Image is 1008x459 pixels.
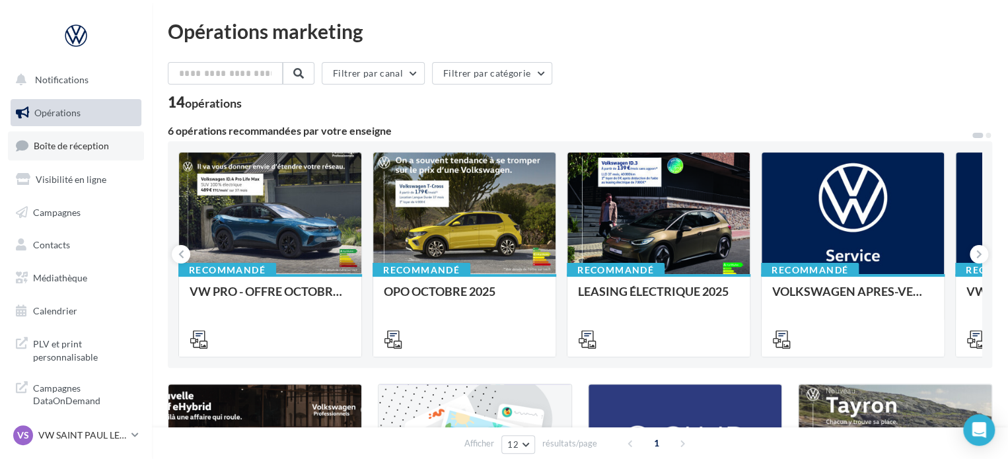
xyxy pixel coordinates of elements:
[373,263,470,277] div: Recommandé
[34,140,109,151] span: Boîte de réception
[8,297,144,325] a: Calendrier
[8,66,139,94] button: Notifications
[761,263,859,277] div: Recommandé
[34,107,81,118] span: Opérations
[772,285,933,311] div: VOLKSWAGEN APRES-VENTE
[33,379,136,407] span: Campagnes DataOnDemand
[36,174,106,185] span: Visibilité en ligne
[17,429,29,442] span: VS
[542,437,597,450] span: résultats/page
[185,97,242,109] div: opérations
[33,272,87,283] span: Médiathèque
[33,335,136,363] span: PLV et print personnalisable
[567,263,665,277] div: Recommandé
[33,239,70,250] span: Contacts
[11,423,141,448] a: VS VW SAINT PAUL LES DAX
[35,74,89,85] span: Notifications
[8,199,144,227] a: Campagnes
[501,435,535,454] button: 12
[578,285,739,311] div: LEASING ÉLECTRIQUE 2025
[384,285,545,311] div: OPO OCTOBRE 2025
[190,285,351,311] div: VW PRO - OFFRE OCTOBRE 25
[168,95,242,110] div: 14
[507,439,519,450] span: 12
[322,62,425,85] button: Filtrer par canal
[8,330,144,369] a: PLV et print personnalisable
[646,433,667,454] span: 1
[8,264,144,292] a: Médiathèque
[8,166,144,194] a: Visibilité en ligne
[33,206,81,217] span: Campagnes
[168,21,992,41] div: Opérations marketing
[33,305,77,316] span: Calendrier
[432,62,552,85] button: Filtrer par catégorie
[8,231,144,259] a: Contacts
[464,437,494,450] span: Afficher
[8,99,144,127] a: Opérations
[8,131,144,160] a: Boîte de réception
[38,429,126,442] p: VW SAINT PAUL LES DAX
[178,263,276,277] div: Recommandé
[963,414,995,446] div: Open Intercom Messenger
[8,374,144,413] a: Campagnes DataOnDemand
[168,125,971,136] div: 6 opérations recommandées par votre enseigne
